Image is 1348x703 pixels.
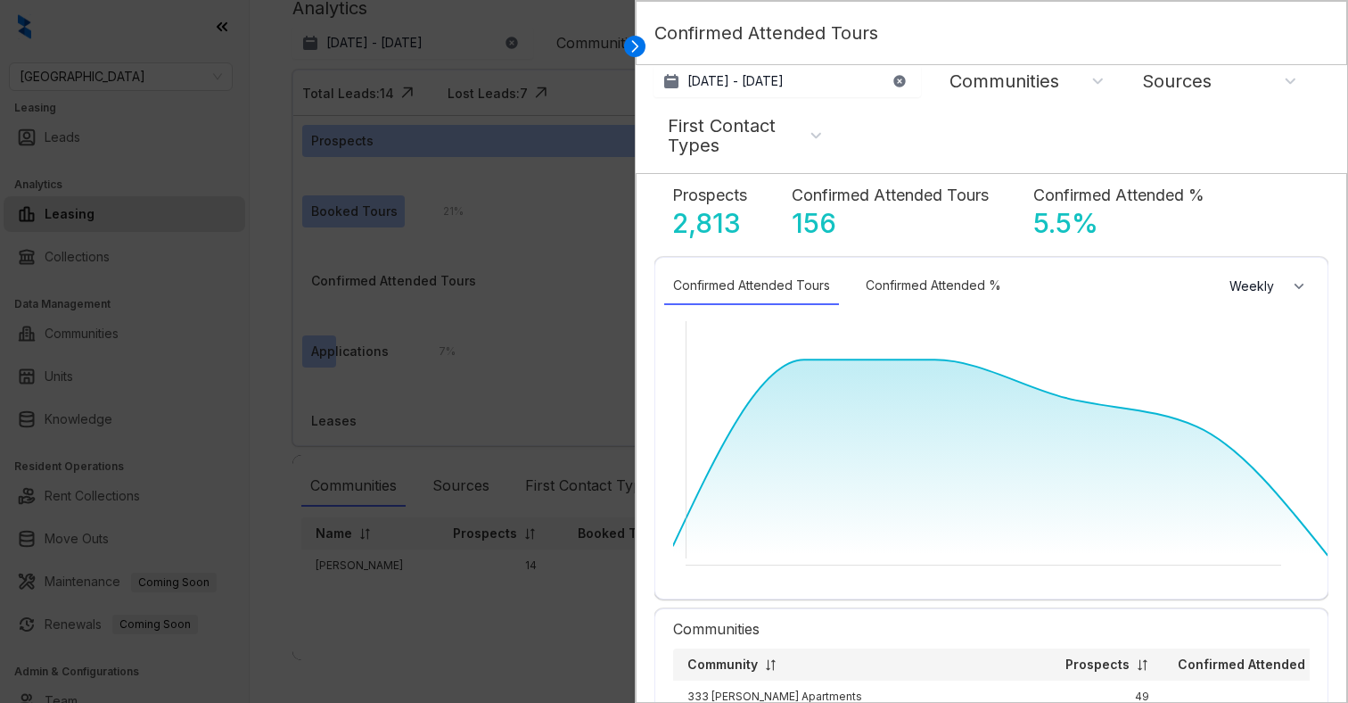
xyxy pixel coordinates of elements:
[1142,71,1212,91] div: Sources
[673,609,1310,649] div: Communities
[672,183,747,207] p: Prospects
[1178,656,1345,674] p: Confirmed Attended Tours
[792,183,989,207] p: Confirmed Attended Tours
[1033,183,1204,207] p: Confirmed Attended %
[1065,656,1130,674] p: Prospects
[654,20,878,60] p: Confirmed Attended Tours
[857,267,1010,305] div: Confirmed Attended %
[664,267,839,305] div: Confirmed Attended Tours
[949,71,1059,91] div: Communities
[764,658,777,672] img: sorting
[664,411,680,445] div: Range
[1219,270,1319,302] button: Weekly
[1229,277,1284,295] span: Weekly
[687,72,784,90] p: [DATE] - [DATE]
[664,575,1319,591] div: Dates
[668,116,812,155] div: First Contact Types
[1136,658,1149,672] img: sorting
[672,207,741,239] p: 2,813
[687,656,758,674] p: Community
[792,207,836,239] p: 156
[1033,207,1098,239] p: 5.5 %
[653,65,921,97] button: [DATE] - [DATE]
